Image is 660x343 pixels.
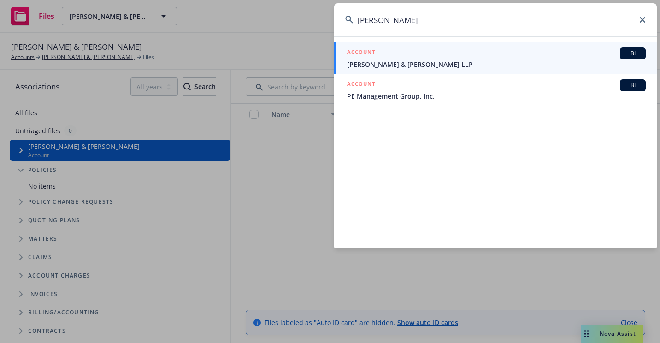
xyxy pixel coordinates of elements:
span: PE Management Group, Inc. [347,91,646,101]
a: ACCOUNTBI[PERSON_NAME] & [PERSON_NAME] LLP [334,42,657,74]
a: ACCOUNTBIPE Management Group, Inc. [334,74,657,106]
h5: ACCOUNT [347,47,375,59]
h5: ACCOUNT [347,79,375,90]
span: BI [624,49,642,58]
input: Search... [334,3,657,36]
span: BI [624,81,642,89]
span: [PERSON_NAME] & [PERSON_NAME] LLP [347,59,646,69]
